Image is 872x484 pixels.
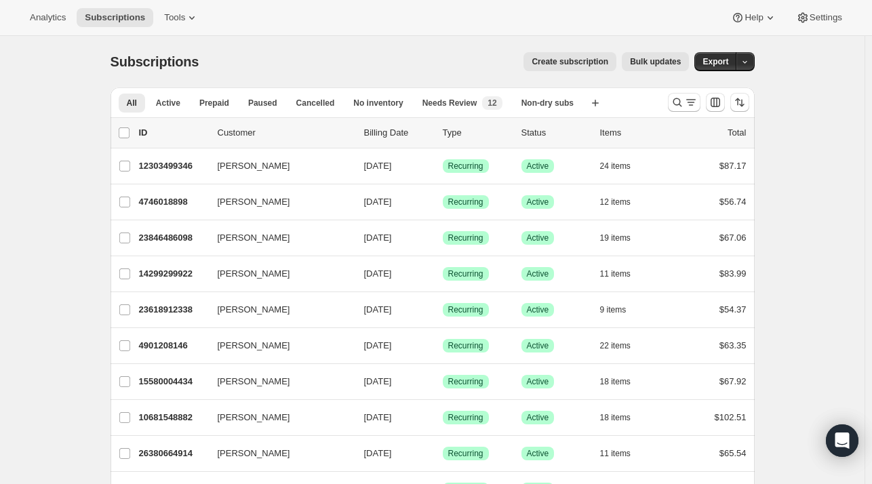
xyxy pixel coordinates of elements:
p: Billing Date [364,126,432,140]
span: $56.74 [719,197,747,207]
span: [DATE] [364,304,392,315]
span: $54.37 [719,304,747,315]
span: 12 items [600,197,631,207]
span: Active [527,340,549,351]
button: [PERSON_NAME] [210,155,345,177]
span: Tools [164,12,185,23]
span: [PERSON_NAME] [218,303,290,317]
button: 18 items [600,372,646,391]
span: 11 items [600,268,631,279]
span: [PERSON_NAME] [218,447,290,460]
div: 4901208146[PERSON_NAME][DATE]SuccessRecurringSuccessActive22 items$63.35 [139,336,747,355]
span: Active [527,268,549,279]
span: [DATE] [364,376,392,386]
p: 4901208146 [139,339,207,352]
span: Settings [810,12,842,23]
button: Bulk updates [622,52,689,71]
span: 12 [488,98,496,108]
span: Recurring [448,304,483,315]
span: $67.06 [719,233,747,243]
span: 18 items [600,412,631,423]
div: Open Intercom Messenger [826,424,858,457]
span: Subscriptions [85,12,145,23]
p: 14299299922 [139,267,207,281]
button: 9 items [600,300,641,319]
p: 23618912338 [139,303,207,317]
span: Non-dry subs [521,98,574,108]
button: [PERSON_NAME] [210,371,345,392]
span: All [127,98,137,108]
button: 11 items [600,444,646,463]
span: Active [527,376,549,387]
span: No inventory [353,98,403,108]
span: [DATE] [364,268,392,279]
button: 19 items [600,228,646,247]
span: Prepaid [199,98,229,108]
button: 22 items [600,336,646,355]
span: [PERSON_NAME] [218,231,290,245]
span: [DATE] [364,161,392,171]
span: Active [527,233,549,243]
div: Type [443,126,511,140]
span: Recurring [448,161,483,172]
button: [PERSON_NAME] [210,335,345,357]
span: [DATE] [364,412,392,422]
span: Paused [248,98,277,108]
span: [DATE] [364,448,392,458]
span: Recurring [448,233,483,243]
span: [PERSON_NAME] [218,267,290,281]
button: Settings [788,8,850,27]
p: 23846486098 [139,231,207,245]
span: 19 items [600,233,631,243]
button: Help [723,8,785,27]
p: Status [521,126,589,140]
button: 18 items [600,408,646,427]
span: Help [745,12,763,23]
span: Active [527,448,549,459]
div: 10681548882[PERSON_NAME][DATE]SuccessRecurringSuccessActive18 items$102.51 [139,408,747,427]
span: 18 items [600,376,631,387]
button: Customize table column order and visibility [706,93,725,112]
p: Total [728,126,746,140]
div: IDCustomerBilling DateTypeStatusItemsTotal [139,126,747,140]
div: 26380664914[PERSON_NAME][DATE]SuccessRecurringSuccessActive11 items$65.54 [139,444,747,463]
span: Recurring [448,340,483,351]
span: Recurring [448,412,483,423]
p: Customer [218,126,353,140]
span: $63.35 [719,340,747,350]
div: 15580004434[PERSON_NAME][DATE]SuccessRecurringSuccessActive18 items$67.92 [139,372,747,391]
span: Export [702,56,728,67]
button: [PERSON_NAME] [210,191,345,213]
button: 11 items [600,264,646,283]
button: [PERSON_NAME] [210,227,345,249]
span: Analytics [30,12,66,23]
span: Active [527,161,549,172]
p: 26380664914 [139,447,207,460]
button: Search and filter results [668,93,700,112]
span: 22 items [600,340,631,351]
span: Recurring [448,197,483,207]
button: [PERSON_NAME] [210,407,345,428]
span: $83.99 [719,268,747,279]
span: [PERSON_NAME] [218,375,290,388]
p: 4746018898 [139,195,207,209]
span: [PERSON_NAME] [218,411,290,424]
span: Recurring [448,376,483,387]
p: 10681548882 [139,411,207,424]
span: $102.51 [715,412,747,422]
span: [DATE] [364,340,392,350]
div: 23618912338[PERSON_NAME][DATE]SuccessRecurringSuccessActive9 items$54.37 [139,300,747,319]
span: Active [527,412,549,423]
span: 11 items [600,448,631,459]
span: Create subscription [532,56,608,67]
span: Active [527,197,549,207]
p: ID [139,126,207,140]
button: [PERSON_NAME] [210,299,345,321]
span: [PERSON_NAME] [218,195,290,209]
div: 4746018898[PERSON_NAME][DATE]SuccessRecurringSuccessActive12 items$56.74 [139,193,747,211]
span: [PERSON_NAME] [218,159,290,173]
button: [PERSON_NAME] [210,443,345,464]
button: 24 items [600,157,646,176]
button: 12 items [600,193,646,211]
span: Active [527,304,549,315]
